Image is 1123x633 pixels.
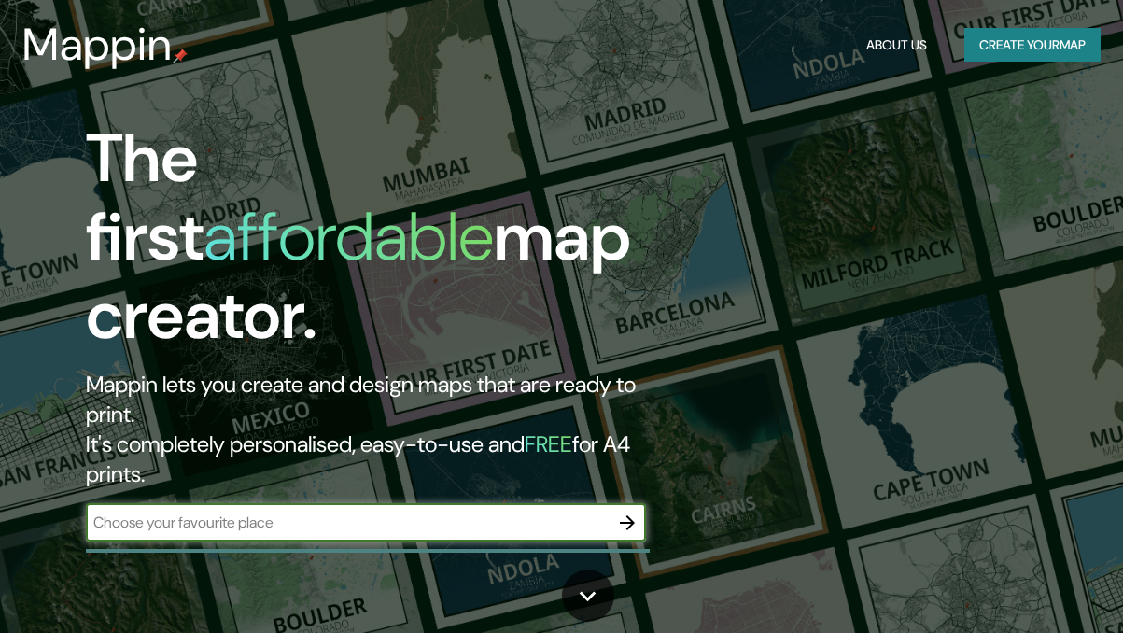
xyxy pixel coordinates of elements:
[525,429,572,458] h5: FREE
[964,28,1101,63] button: Create yourmap
[86,370,648,489] h2: Mappin lets you create and design maps that are ready to print. It's completely personalised, eas...
[86,120,648,370] h1: The first map creator.
[86,512,609,533] input: Choose your favourite place
[204,193,494,280] h1: affordable
[22,19,173,71] h3: Mappin
[173,49,188,63] img: mappin-pin
[859,28,934,63] button: About Us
